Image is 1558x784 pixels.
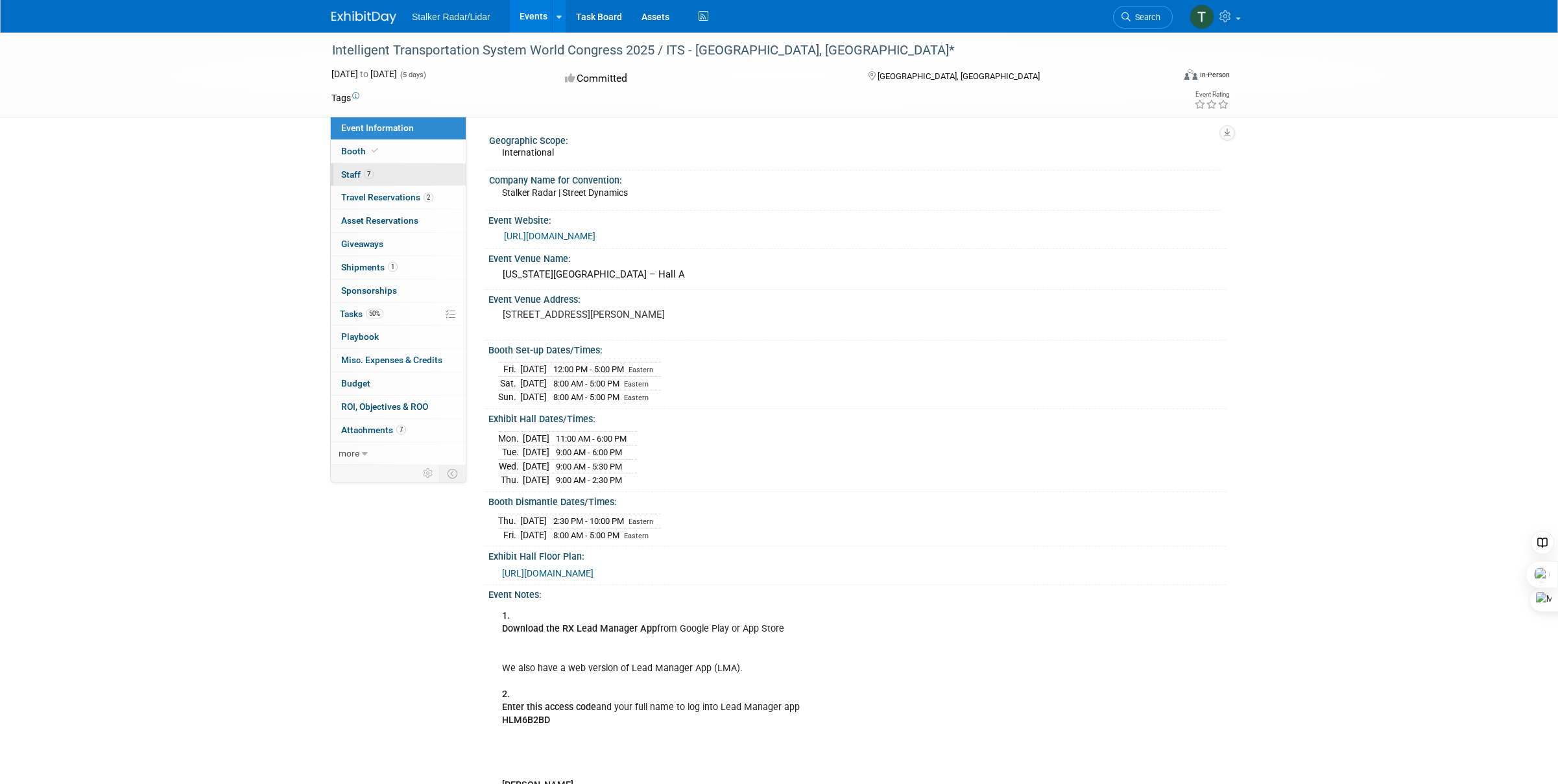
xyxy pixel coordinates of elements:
td: [DATE] [520,376,547,390]
span: (5 days) [399,71,426,79]
a: Search [1113,6,1173,29]
div: Event Venue Name: [488,249,1227,265]
div: Booth Set-up Dates/Times: [488,340,1227,357]
span: Budget [341,378,370,388]
span: Eastern [624,394,649,402]
span: Event Information [341,123,414,133]
td: Sun. [498,390,520,404]
td: Tue. [498,445,523,460]
div: Event Notes: [488,585,1227,601]
a: Tasks50% [331,303,466,326]
span: Giveaways [341,239,383,249]
a: Sponsorships [331,279,466,302]
span: Misc. Expenses & Credits [341,355,442,365]
b: Enter this access code [502,702,596,713]
td: [DATE] [523,445,549,460]
a: Shipments1 [331,256,466,279]
td: Sat. [498,376,520,390]
i: Booth reservation complete [372,147,378,154]
span: Staff [341,169,374,180]
span: Eastern [624,532,649,540]
div: Company Name for Convention: [489,171,1221,187]
span: 50% [366,309,383,318]
span: Search [1131,12,1160,22]
a: [URL][DOMAIN_NAME] [504,231,595,241]
span: 2 [424,193,433,202]
span: Attachments [341,425,406,435]
span: 9:00 AM - 5:30 PM [556,462,622,471]
a: Attachments7 [331,419,466,442]
span: Asset Reservations [341,215,418,226]
td: Tags [331,91,359,104]
b: Download the RX Lead Manager App [502,623,657,634]
span: Eastern [629,366,653,374]
a: Giveaways [331,233,466,255]
span: 1 [388,262,398,272]
b: 2. [502,689,510,700]
span: more [339,448,359,458]
span: 2:30 PM - 10:00 PM [553,516,624,526]
div: Event Format [1096,67,1230,87]
span: Shipments [341,262,398,272]
span: 12:00 PM - 5:00 PM [553,364,624,374]
span: Travel Reservations [341,192,433,202]
td: Fri. [498,528,520,541]
pre: [STREET_ADDRESS][PERSON_NAME] [503,309,782,320]
a: Event Information [331,117,466,139]
td: Personalize Event Tab Strip [417,465,440,482]
a: ROI, Objectives & ROO [331,396,466,418]
a: Asset Reservations [331,209,466,232]
td: [DATE] [523,473,549,487]
td: Fri. [498,362,520,377]
span: Eastern [629,517,653,526]
span: Eastern [624,380,649,388]
td: Wed. [498,459,523,473]
span: Playbook [341,331,379,342]
a: Budget [331,372,466,395]
img: ExhibitDay [331,11,396,24]
a: [URL][DOMAIN_NAME] [502,568,593,578]
div: Exhibit Hall Floor Plan: [488,547,1227,563]
div: Committed [561,67,848,90]
td: Thu. [498,514,520,529]
img: Format-Inperson.png [1184,69,1197,80]
span: Booth [341,146,381,156]
div: Geographic Scope: [489,131,1221,147]
span: Stalker Radar/Lidar [412,12,490,22]
span: 7 [364,169,374,179]
span: 7 [396,425,406,434]
td: [DATE] [523,459,549,473]
div: Intelligent Transportation System World Congress 2025 / ITS - [GEOGRAPHIC_DATA], [GEOGRAPHIC_DATA]* [328,39,1153,62]
td: Mon. [498,431,523,445]
span: 9:00 AM - 2:30 PM [556,475,622,485]
a: Staff7 [331,163,466,186]
span: ROI, Objectives & ROO [341,401,428,412]
div: Event Venue Address: [488,290,1227,306]
b: HLM6B2BD [502,715,550,726]
td: [DATE] [520,528,547,541]
span: Sponsorships [341,285,397,296]
span: 8:00 AM - 5:00 PM [553,379,619,388]
div: Exhibit Hall Dates/Times: [488,409,1227,425]
span: 8:00 AM - 5:00 PM [553,392,619,402]
td: [DATE] [520,390,547,404]
div: In-Person [1199,70,1230,80]
a: more [331,442,466,465]
div: Event Rating [1194,91,1229,98]
div: Event Website: [488,211,1227,227]
span: Tasks [340,309,383,319]
td: [DATE] [523,431,549,445]
a: Misc. Expenses & Credits [331,349,466,372]
img: tadas eikinas [1190,5,1214,29]
span: Stalker Radar | Street Dynamics [502,187,628,198]
div: Booth Dismantle Dates/Times: [488,492,1227,508]
a: Travel Reservations2 [331,186,466,209]
b: 1. [502,610,510,621]
td: [DATE] [520,362,547,377]
span: 11:00 AM - 6:00 PM [556,434,627,444]
a: Booth [331,140,466,163]
span: International [502,147,554,158]
td: Toggle Event Tabs [440,465,466,482]
span: to [358,69,370,79]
